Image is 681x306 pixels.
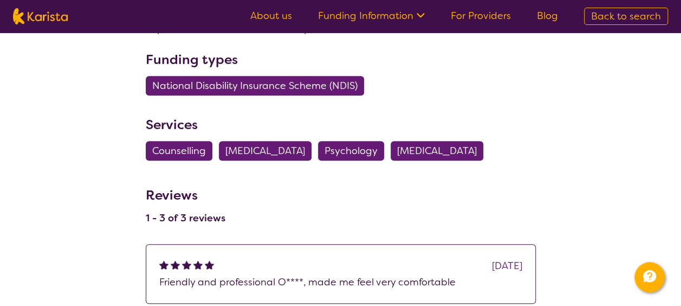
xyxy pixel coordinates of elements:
a: National Disability Insurance Scheme (NDIS) [146,79,371,92]
img: fullstar [193,260,203,269]
button: Channel Menu [634,262,665,292]
h3: Services [146,115,536,135]
a: Counselling [146,144,219,157]
img: fullstar [182,260,191,269]
a: Funding Information [318,9,425,22]
span: [MEDICAL_DATA] [397,141,477,161]
span: Back to search [591,10,661,23]
p: Friendly and professional O****, made me feel very comfortable [159,274,522,290]
a: [MEDICAL_DATA] [391,144,490,157]
h3: Reviews [146,180,225,205]
h4: 1 - 3 of 3 reviews [146,212,225,225]
h3: Funding types [146,50,536,69]
span: Counselling [152,141,206,161]
img: Karista logo [13,8,68,24]
a: Psychology [318,144,391,157]
span: Psychology [325,141,378,161]
span: [MEDICAL_DATA] [225,141,305,161]
a: Back to search [584,8,668,25]
a: For Providers [451,9,511,22]
span: National Disability Insurance Scheme (NDIS) [152,76,358,95]
img: fullstar [205,260,214,269]
a: [MEDICAL_DATA] [219,144,318,157]
img: fullstar [171,260,180,269]
div: [DATE] [492,258,522,274]
a: About us [250,9,292,22]
img: fullstar [159,260,168,269]
a: Blog [537,9,558,22]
